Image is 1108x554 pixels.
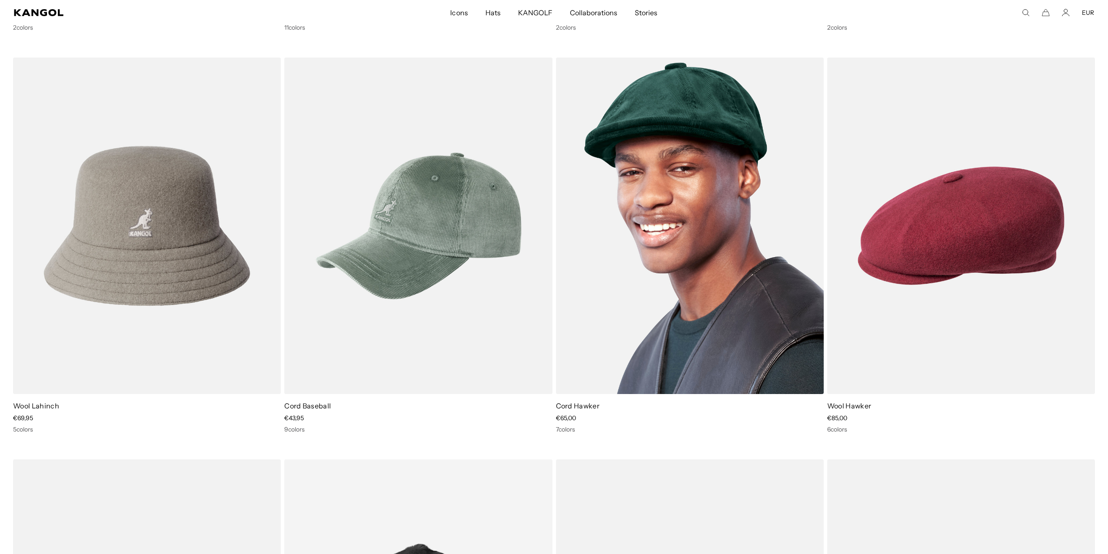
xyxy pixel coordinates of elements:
[1042,9,1050,17] button: Cart
[13,58,281,394] img: Wool Lahinch
[284,425,552,433] div: 9 colors
[556,24,824,31] div: 2 colors
[827,401,872,410] a: Wool Hawker
[556,414,576,422] span: €65,00
[1082,9,1094,17] button: EUR
[1022,9,1030,17] summary: Search here
[284,414,304,422] span: €43,95
[1062,9,1070,17] a: Account
[14,9,299,16] a: Kangol
[827,414,847,422] span: €85,00
[13,425,281,433] div: 5 colors
[13,24,281,31] div: 2 colors
[284,401,331,410] a: Cord Baseball
[284,24,552,31] div: 11 colors
[827,24,1095,31] div: 2 colors
[556,58,824,394] img: Cord Hawker
[827,58,1095,394] img: Wool Hawker
[284,58,552,394] img: Cord Baseball
[13,401,59,410] a: Wool Lahinch
[556,425,824,433] div: 7 colors
[556,401,600,410] a: Cord Hawker
[13,414,33,422] span: €69,95
[827,425,1095,433] div: 6 colors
